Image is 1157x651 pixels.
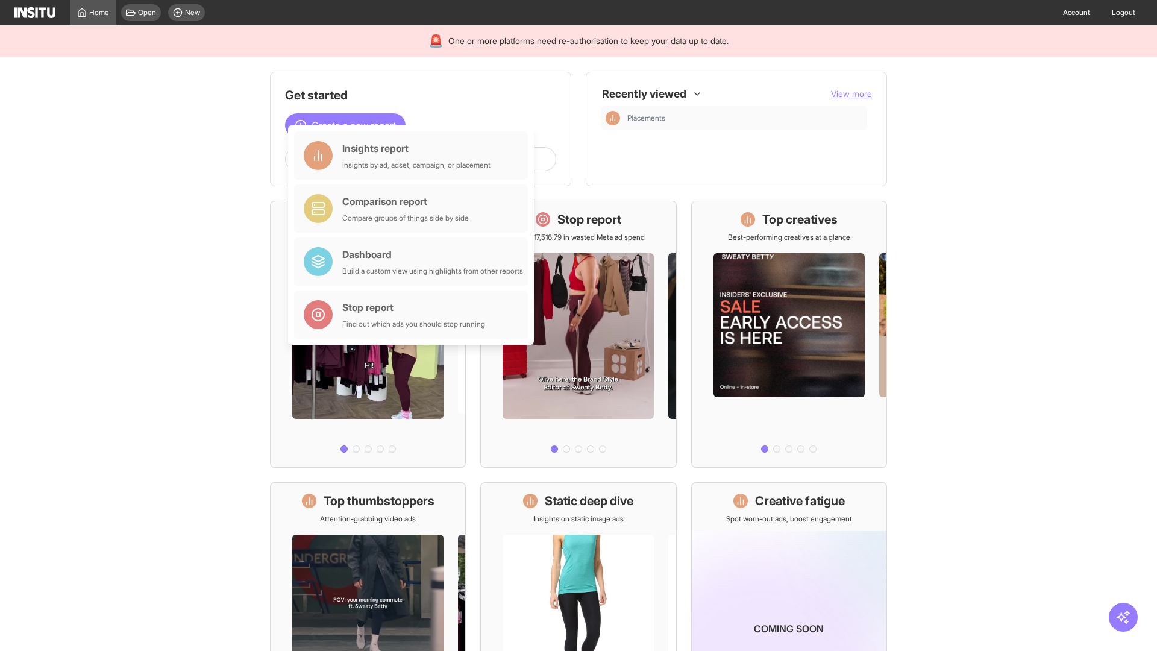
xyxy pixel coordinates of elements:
img: Logo [14,7,55,18]
p: Best-performing creatives at a glance [728,233,850,242]
div: Dashboard [342,247,523,262]
span: Placements [627,113,862,123]
div: Stop report [342,300,485,315]
div: 🚨 [428,33,444,49]
h1: Top creatives [762,211,838,228]
h1: Top thumbstoppers [324,492,434,509]
div: Insights by ad, adset, campaign, or placement [342,160,491,170]
div: Insights [606,111,620,125]
h1: Static deep dive [545,492,633,509]
button: Create a new report [285,113,406,137]
p: Save £17,516.79 in wasted Meta ad spend [512,233,645,242]
h1: Stop report [557,211,621,228]
button: View more [831,88,872,100]
div: Compare groups of things side by side [342,213,469,223]
h1: Get started [285,87,556,104]
div: Insights report [342,141,491,156]
a: Stop reportSave £17,516.79 in wasted Meta ad spend [480,201,676,468]
div: Comparison report [342,194,469,209]
p: Attention-grabbing video ads [320,514,416,524]
a: Top creativesBest-performing creatives at a glance [691,201,887,468]
a: What's live nowSee all active ads instantly [270,201,466,468]
span: New [185,8,200,17]
p: Insights on static image ads [533,514,624,524]
div: Find out which ads you should stop running [342,319,485,329]
span: Create a new report [312,118,396,133]
div: Build a custom view using highlights from other reports [342,266,523,276]
span: Open [138,8,156,17]
span: Placements [627,113,665,123]
span: View more [831,89,872,99]
span: One or more platforms need re-authorisation to keep your data up to date. [448,35,729,47]
span: Home [89,8,109,17]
